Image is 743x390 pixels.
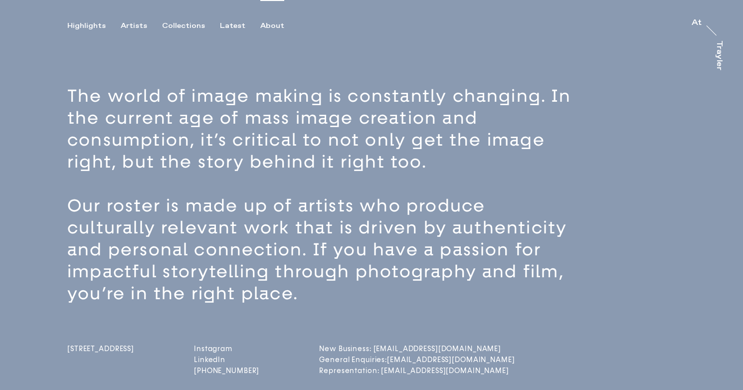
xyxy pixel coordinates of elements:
a: [STREET_ADDRESS] [67,345,134,378]
a: LinkedIn [194,356,259,364]
a: Trayler [713,40,723,81]
button: Highlights [67,21,121,30]
p: The world of image making is constantly changing. In the current age of mass image creation and c... [67,85,582,173]
p: Our roster is made up of artists who produce culturally relevant work that is driven by authentic... [67,195,582,305]
button: Collections [162,21,220,30]
a: New Business: [EMAIL_ADDRESS][DOMAIN_NAME] [319,345,398,353]
span: [STREET_ADDRESS] [67,345,134,353]
div: Latest [220,21,245,30]
a: At [692,19,702,29]
button: Latest [220,21,260,30]
div: Trayler [715,40,723,70]
a: Representation: [EMAIL_ADDRESS][DOMAIN_NAME] [319,367,398,375]
button: Artists [121,21,162,30]
div: Artists [121,21,147,30]
div: Highlights [67,21,106,30]
button: About [260,21,299,30]
div: Collections [162,21,205,30]
a: General Enquiries:[EMAIL_ADDRESS][DOMAIN_NAME] [319,356,398,364]
a: Instagram [194,345,259,353]
a: [PHONE_NUMBER] [194,367,259,375]
div: About [260,21,284,30]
